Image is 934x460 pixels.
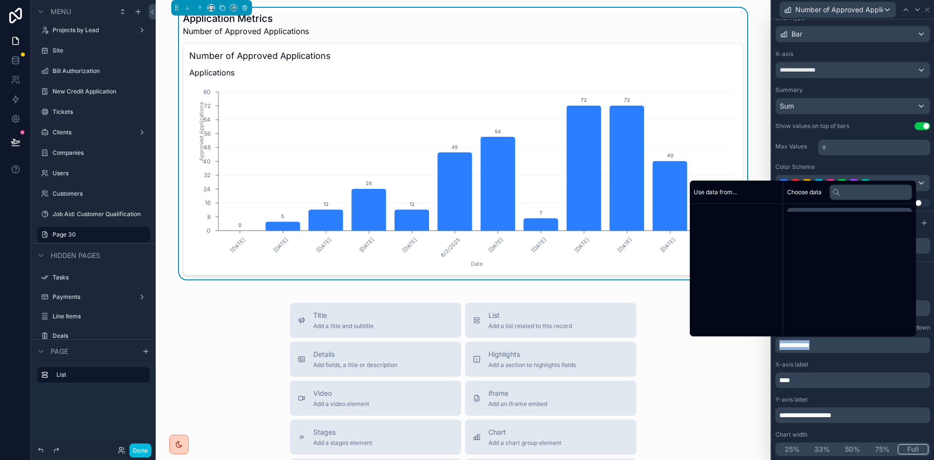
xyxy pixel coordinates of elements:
[323,201,328,207] text: 12
[410,201,414,207] text: 12
[53,47,144,55] a: Site
[313,361,397,369] span: Add fields, a title or description
[281,213,284,219] text: 5
[451,144,458,150] text: 45
[203,185,211,193] tspan: 24
[471,260,483,267] tspan: Date
[775,143,814,150] label: Max Values
[616,236,633,254] text: [DATE]
[204,171,211,179] tspan: 32
[183,12,309,25] h1: Application Metrics
[53,210,144,218] a: Job Aid: Customer Qualification
[488,439,561,447] span: Add a chart group element
[488,388,547,398] span: iframe
[775,26,930,42] button: Bar
[488,361,576,369] span: Add a section to highlights fields
[581,97,587,103] text: 72
[53,293,130,301] label: Payments
[207,227,211,234] tspan: 0
[775,396,808,404] label: Y-axis label
[53,67,144,75] label: Bill Authorization
[465,420,636,455] button: ChartAdd a chart group element
[787,188,822,196] span: Choose data
[51,347,68,356] span: Page
[488,322,572,330] span: Add a list related to this record
[775,407,930,423] div: scrollable content
[31,363,156,392] div: scrollable content
[791,29,802,39] span: Bar
[290,381,461,416] button: VideoAdd a video element
[495,129,501,134] text: 54
[204,102,211,110] tspan: 72
[366,180,372,186] text: 24
[775,431,808,439] label: Chart width
[465,342,636,377] button: HighlightsAdd a section to highlights fields
[775,335,930,353] div: scrollable content
[465,303,636,338] button: ListAdd a list related to this record
[207,213,211,221] tspan: 8
[290,303,461,338] button: TitleAdd a title and subtitle
[203,88,211,95] tspan: 80
[272,236,289,254] text: [DATE]
[313,388,369,398] span: Video
[53,190,144,198] label: Customers
[488,311,572,320] span: List
[488,400,547,408] span: Add an iframe embed
[573,236,591,254] text: [DATE]
[238,222,241,228] text: 0
[53,332,144,340] label: Deals
[53,149,144,157] label: Companies
[53,169,144,177] a: Users
[837,444,867,455] button: 50%
[203,144,211,151] tspan: 48
[189,67,737,78] span: Applications
[775,98,930,114] button: Sum
[203,116,211,123] tspan: 64
[667,152,673,158] text: 40
[205,199,211,206] tspan: 16
[539,210,542,216] text: 7
[53,26,130,34] label: Projects by Lead
[488,427,561,437] span: Chart
[624,97,630,103] text: 72
[53,129,130,136] label: Clients
[818,138,930,155] div: scrollable content
[775,50,793,58] label: X-axis
[51,7,71,17] span: Menu
[313,322,374,330] span: Add a title and subtitle
[198,102,205,161] tspan: Approved Applications
[775,163,815,171] label: Color Scheme
[313,350,397,359] span: Details
[807,444,837,455] button: 33%
[53,274,144,281] a: Tasks
[775,372,930,388] div: scrollable content
[659,236,677,254] text: [DATE]
[53,313,144,320] label: Line Items
[53,88,144,95] label: New Credit Application
[229,236,247,254] text: [DATE]
[487,236,504,254] text: [DATE]
[530,236,547,254] text: [DATE]
[290,342,461,377] button: DetailsAdd fields, a title or description
[313,400,369,408] span: Add a video element
[313,311,374,320] span: Title
[204,130,211,137] tspan: 56
[775,361,808,368] label: X-axis label
[694,188,737,196] span: Use data from...
[780,101,794,111] span: Sum
[401,236,418,254] text: [DATE]
[775,122,849,130] div: Show values on top of bars
[53,108,144,116] label: Tickets
[53,231,144,239] label: Page 30
[439,236,461,258] text: 6/2/2025
[358,236,376,254] text: [DATE]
